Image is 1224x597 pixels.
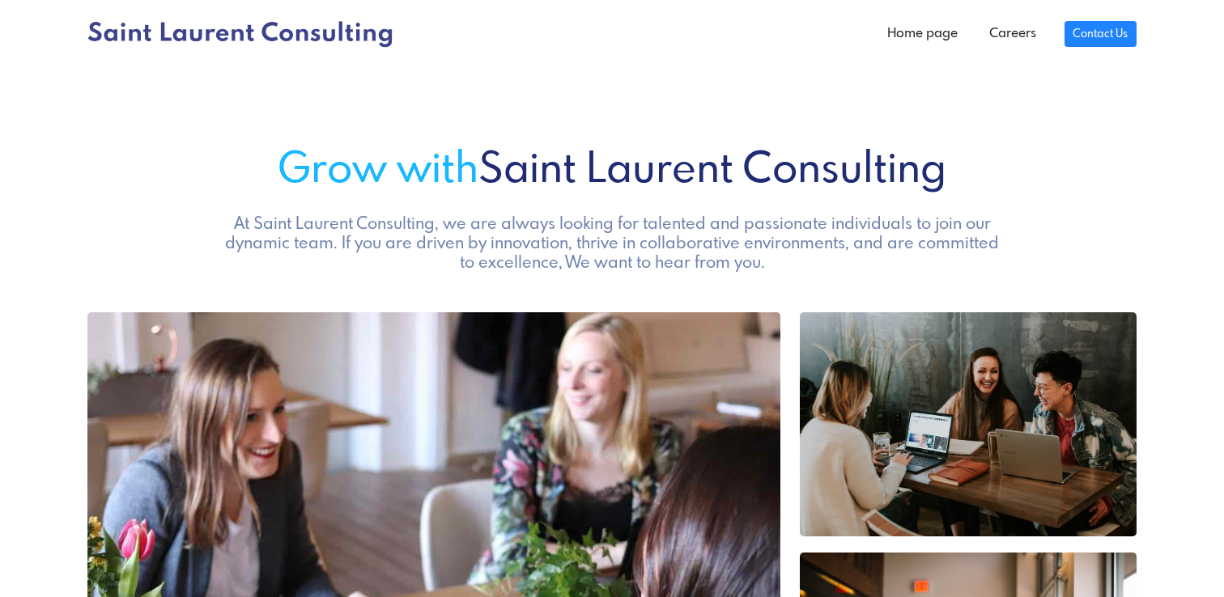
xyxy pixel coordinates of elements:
a: Careers [973,18,1051,50]
span: Grow with [278,150,478,192]
a: Home page [872,18,973,50]
h1: Saint Laurent Consulting [87,146,1137,196]
h5: At Saint Laurent Consulting, we are always looking for talented and passionate individuals to joi... [219,215,1005,273]
a: Contact Us [1065,21,1137,47]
